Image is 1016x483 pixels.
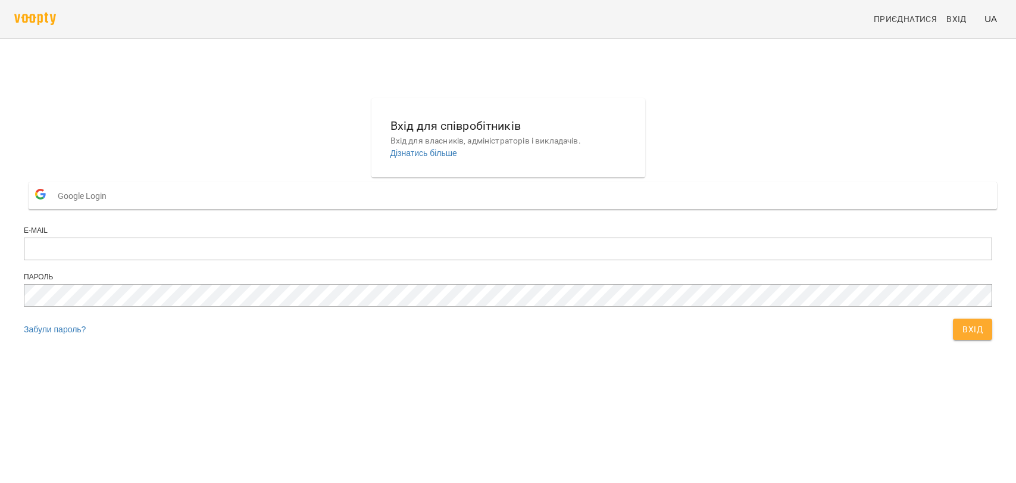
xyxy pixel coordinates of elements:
[962,322,983,336] span: Вхід
[24,226,992,236] div: E-mail
[381,107,636,169] button: Вхід для співробітниківВхід для власників, адміністраторів і викладачів.Дізнатись більше
[24,272,992,282] div: Пароль
[14,13,56,25] img: voopty.png
[874,12,937,26] span: Приєднатися
[869,8,942,30] a: Приєднатися
[58,184,112,208] span: Google Login
[390,117,626,135] h6: Вхід для співробітників
[946,12,967,26] span: Вхід
[29,182,997,209] button: Google Login
[942,8,980,30] a: Вхід
[953,319,992,340] button: Вхід
[24,325,86,334] a: Забули пароль?
[390,148,457,158] a: Дізнатись більше
[984,13,997,25] span: UA
[390,135,626,147] p: Вхід для власників, адміністраторів і викладачів.
[980,8,1002,30] button: UA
